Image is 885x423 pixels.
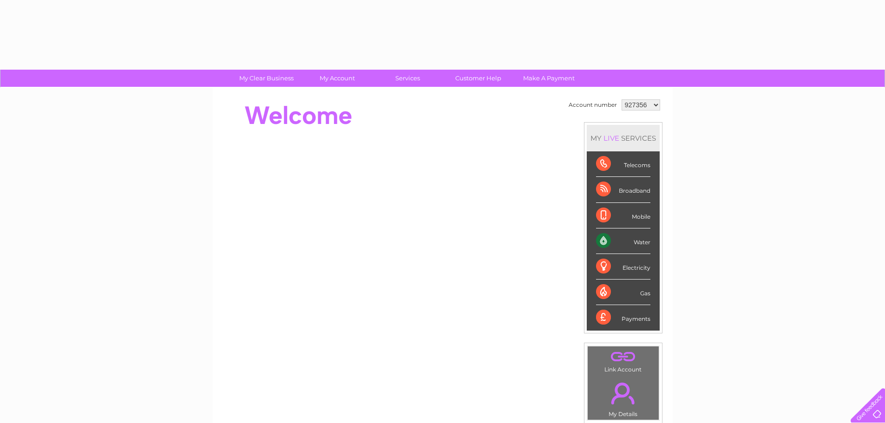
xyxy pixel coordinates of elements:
[602,134,621,143] div: LIVE
[590,349,656,365] a: .
[511,70,587,87] a: Make A Payment
[566,97,619,113] td: Account number
[590,377,656,410] a: .
[596,151,650,177] div: Telecoms
[440,70,517,87] a: Customer Help
[299,70,375,87] a: My Account
[587,125,660,151] div: MY SERVICES
[596,254,650,280] div: Electricity
[587,346,659,375] td: Link Account
[596,228,650,254] div: Water
[369,70,446,87] a: Services
[228,70,305,87] a: My Clear Business
[596,280,650,305] div: Gas
[596,305,650,330] div: Payments
[596,177,650,202] div: Broadband
[596,203,650,228] div: Mobile
[587,375,659,420] td: My Details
